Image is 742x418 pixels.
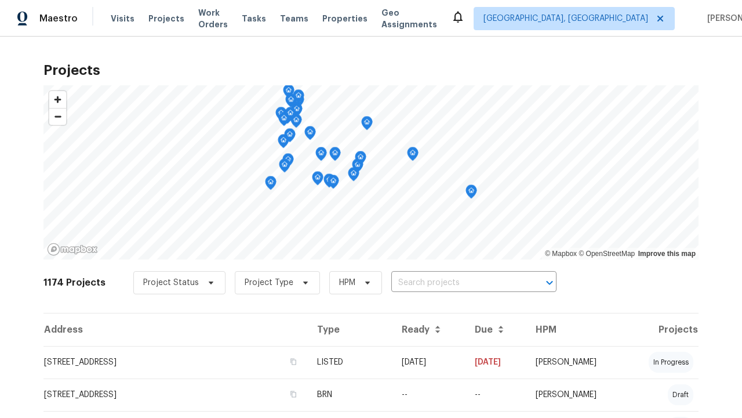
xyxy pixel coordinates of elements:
span: Projects [148,13,184,24]
span: HPM [339,277,355,289]
div: Map marker [329,147,341,165]
td: [PERSON_NAME] [526,379,624,411]
input: Search projects [391,274,524,292]
div: Map marker [290,114,302,132]
div: Map marker [312,171,323,189]
div: Map marker [265,176,277,194]
span: Project Type [245,277,293,289]
button: Copy Address [288,356,299,367]
div: Map marker [361,116,373,134]
span: Maestro [39,13,78,24]
div: Map marker [279,158,290,176]
a: OpenStreetMap [579,250,635,258]
h2: Projects [43,64,699,76]
canvas: Map [43,85,699,260]
div: Map marker [282,153,294,171]
th: Due [465,313,526,346]
div: Map marker [407,147,419,165]
td: -- [392,379,465,411]
button: Zoom in [49,91,66,108]
div: Map marker [283,84,294,102]
td: BRN [308,379,392,411]
a: Mapbox [545,250,577,258]
td: [STREET_ADDRESS] [43,379,308,411]
td: -- [465,379,526,411]
th: HPM [526,313,624,346]
div: Map marker [348,167,359,185]
div: Map marker [323,174,335,192]
span: Work Orders [198,7,228,30]
div: Map marker [291,103,303,121]
div: Map marker [285,107,296,125]
span: Geo Assignments [381,7,437,30]
div: Map marker [293,89,304,107]
button: Copy Address [288,389,299,399]
h2: 1174 Projects [43,277,106,289]
div: Map marker [352,158,363,176]
div: Map marker [278,112,290,130]
td: [DATE] [465,346,526,379]
span: Teams [280,13,308,24]
button: Zoom out [49,108,66,125]
td: [STREET_ADDRESS] [43,346,308,379]
div: Map marker [285,93,297,111]
div: Map marker [284,128,296,146]
div: Map marker [465,185,477,203]
a: Improve this map [638,250,696,258]
div: Map marker [315,147,327,165]
th: Type [308,313,392,346]
span: [GEOGRAPHIC_DATA], [GEOGRAPHIC_DATA] [483,13,648,24]
span: Tasks [242,15,266,23]
button: Open [541,275,558,291]
td: LISTED [308,346,392,379]
span: Project Status [143,277,199,289]
span: Properties [322,13,368,24]
th: Address [43,313,308,346]
th: Ready [392,313,465,346]
div: Map marker [328,175,339,193]
th: Projects [624,313,699,346]
div: Map marker [275,107,287,125]
div: in progress [649,352,693,373]
span: Visits [111,13,134,24]
div: Map marker [355,151,366,169]
div: Map marker [278,134,289,152]
a: Mapbox homepage [47,243,98,256]
td: [PERSON_NAME] [526,346,624,379]
div: Map marker [282,110,293,128]
div: Map marker [304,126,316,144]
td: [DATE] [392,346,465,379]
div: draft [668,384,693,405]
